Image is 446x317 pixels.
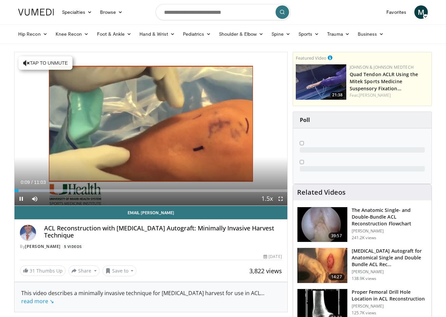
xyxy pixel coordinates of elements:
[352,248,427,268] h3: [MEDICAL_DATA] Autograft for Anatomical Single and Double Bundle ACL Rec…
[20,265,66,276] a: 31 Thumbs Up
[260,192,274,205] button: Playback Rate
[21,289,281,305] div: This video describes a minimally invasive technique for [MEDICAL_DATA] harvest for use in ACL
[96,5,127,19] a: Browse
[330,92,345,98] span: 21:38
[350,64,414,70] a: Johnson & Johnson MedTech
[297,207,427,243] a: 39:57 The Anatomic Single- and Double-Bundle ACL Reconstruction Flowchart [PERSON_NAME] 241.2K views
[382,5,410,19] a: Favorites
[352,304,427,309] p: [PERSON_NAME]
[294,27,323,41] a: Sports
[20,225,36,241] img: Avatar
[25,244,61,249] a: [PERSON_NAME]
[58,5,96,19] a: Specialties
[354,27,388,41] a: Business
[328,274,345,280] span: 14:27
[18,9,54,15] img: VuMedi Logo
[44,225,282,239] h4: ACL Reconstruction with [MEDICAL_DATA] Autograft: Minimally Invasive Harvest Technique
[296,64,346,100] a: 21:38
[352,276,376,281] p: 138.9K views
[102,265,137,276] button: Save to
[359,92,391,98] a: [PERSON_NAME]
[21,289,264,305] span: ...
[300,116,310,124] strong: Poll
[350,71,418,92] a: Quad Tendon ACLR Using the Mitek Sports Medicine Suspensory Fixation…
[263,254,282,260] div: [DATE]
[93,27,136,41] a: Foot & Ankle
[20,244,282,250] div: By
[296,55,326,61] small: Featured Video
[352,235,376,241] p: 241.2K views
[274,192,287,205] button: Fullscreen
[297,207,347,242] img: Fu_0_3.png.150x105_q85_crop-smart_upscale.jpg
[328,232,345,239] span: 39:57
[62,244,84,249] a: 5 Videos
[21,297,54,305] a: read more ↘
[21,180,30,185] span: 0:09
[296,64,346,100] img: b78fd9da-dc16-4fd1-a89d-538d899827f1.150x105_q85_crop-smart_upscale.jpg
[28,192,41,205] button: Mute
[267,27,294,41] a: Spine
[68,265,100,276] button: Share
[14,189,287,192] div: Progress Bar
[323,27,354,41] a: Trauma
[350,92,429,98] div: Feat.
[249,267,282,275] span: 3,822 views
[34,180,46,185] span: 11:03
[135,27,179,41] a: Hand & Wrist
[14,192,28,205] button: Pause
[179,27,215,41] a: Pediatrics
[156,4,290,20] input: Search topics, interventions
[352,269,427,275] p: [PERSON_NAME]
[352,207,427,227] h3: The Anatomic Single- and Double-Bundle ACL Reconstruction Flowchart
[19,56,72,70] button: Tap to unmute
[297,188,346,196] h4: Related Videos
[414,5,428,19] a: M
[31,180,33,185] span: /
[14,206,287,219] a: Email [PERSON_NAME]
[297,248,427,283] a: 14:27 [MEDICAL_DATA] Autograft for Anatomical Single and Double Bundle ACL Rec… [PERSON_NAME] 138...
[14,52,287,206] video-js: Video Player
[352,228,427,234] p: [PERSON_NAME]
[352,310,376,316] p: 125.7K views
[297,248,347,283] img: 281064_0003_1.png.150x105_q85_crop-smart_upscale.jpg
[30,267,35,274] span: 31
[14,27,52,41] a: Hip Recon
[352,289,427,302] h3: Proper Femoral Drill Hole Location in ACL Reconstruction
[215,27,267,41] a: Shoulder & Elbow
[52,27,93,41] a: Knee Recon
